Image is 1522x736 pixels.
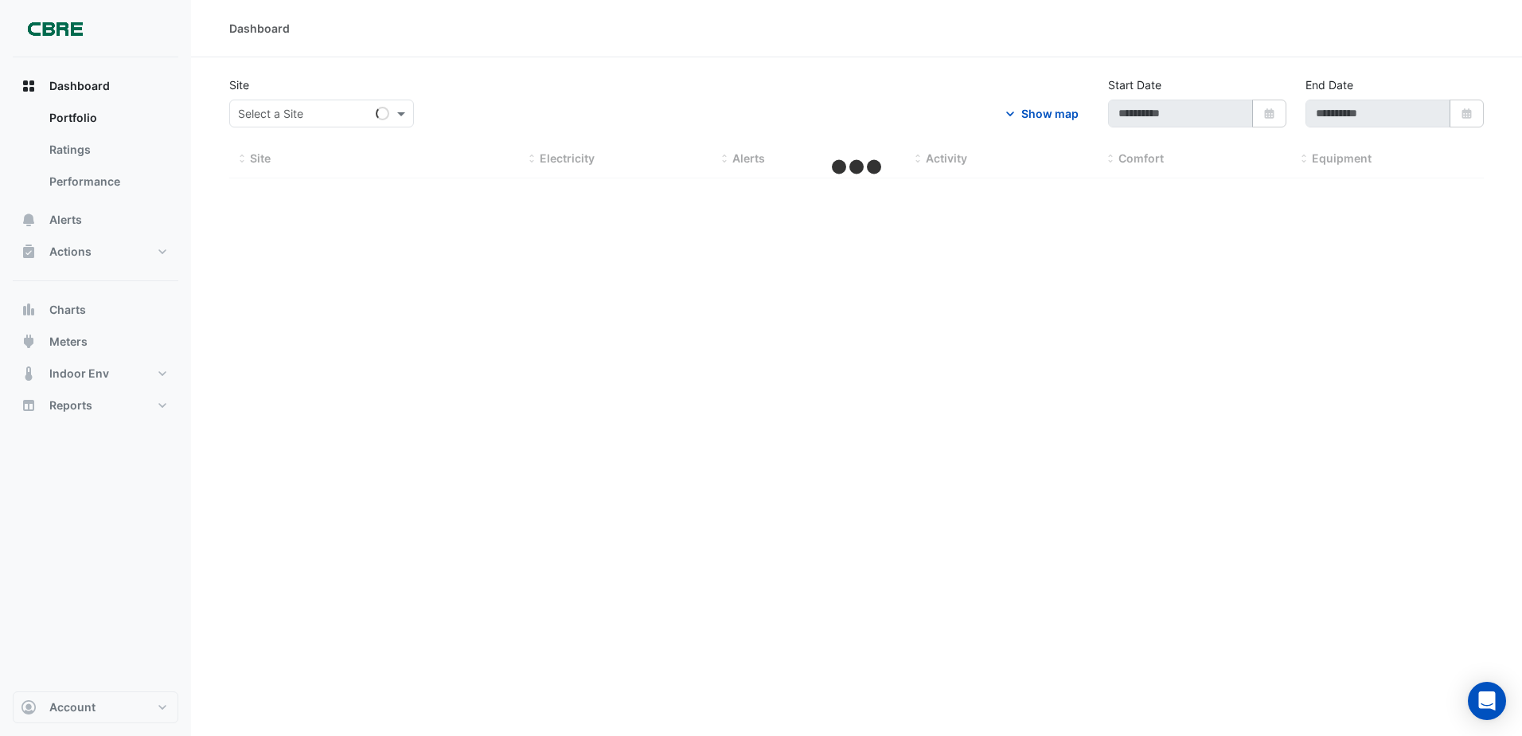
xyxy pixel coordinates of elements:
[37,134,178,166] a: Ratings
[49,302,86,318] span: Charts
[19,13,91,45] img: Company Logo
[37,102,178,134] a: Portfolio
[49,244,92,260] span: Actions
[13,102,178,204] div: Dashboard
[13,390,178,421] button: Reports
[13,236,178,268] button: Actions
[1312,151,1372,165] span: Equipment
[13,358,178,390] button: Indoor Env
[13,691,178,723] button: Account
[49,699,96,715] span: Account
[229,20,290,37] div: Dashboard
[732,151,765,165] span: Alerts
[13,70,178,102] button: Dashboard
[21,366,37,382] app-icon: Indoor Env
[21,244,37,260] app-icon: Actions
[49,212,82,228] span: Alerts
[13,204,178,236] button: Alerts
[1118,151,1164,165] span: Comfort
[13,294,178,326] button: Charts
[21,212,37,228] app-icon: Alerts
[540,151,595,165] span: Electricity
[21,334,37,350] app-icon: Meters
[49,366,109,382] span: Indoor Env
[250,151,271,165] span: Site
[49,334,88,350] span: Meters
[49,397,92,413] span: Reports
[992,100,1089,127] button: Show map
[926,151,967,165] span: Activity
[1108,76,1161,93] label: Start Date
[1021,105,1079,122] div: Show map
[1305,76,1353,93] label: End Date
[13,326,178,358] button: Meters
[1468,682,1506,720] div: Open Intercom Messenger
[49,78,110,94] span: Dashboard
[21,78,37,94] app-icon: Dashboard
[229,76,249,93] label: Site
[37,166,178,198] a: Performance
[21,397,37,413] app-icon: Reports
[21,302,37,318] app-icon: Charts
